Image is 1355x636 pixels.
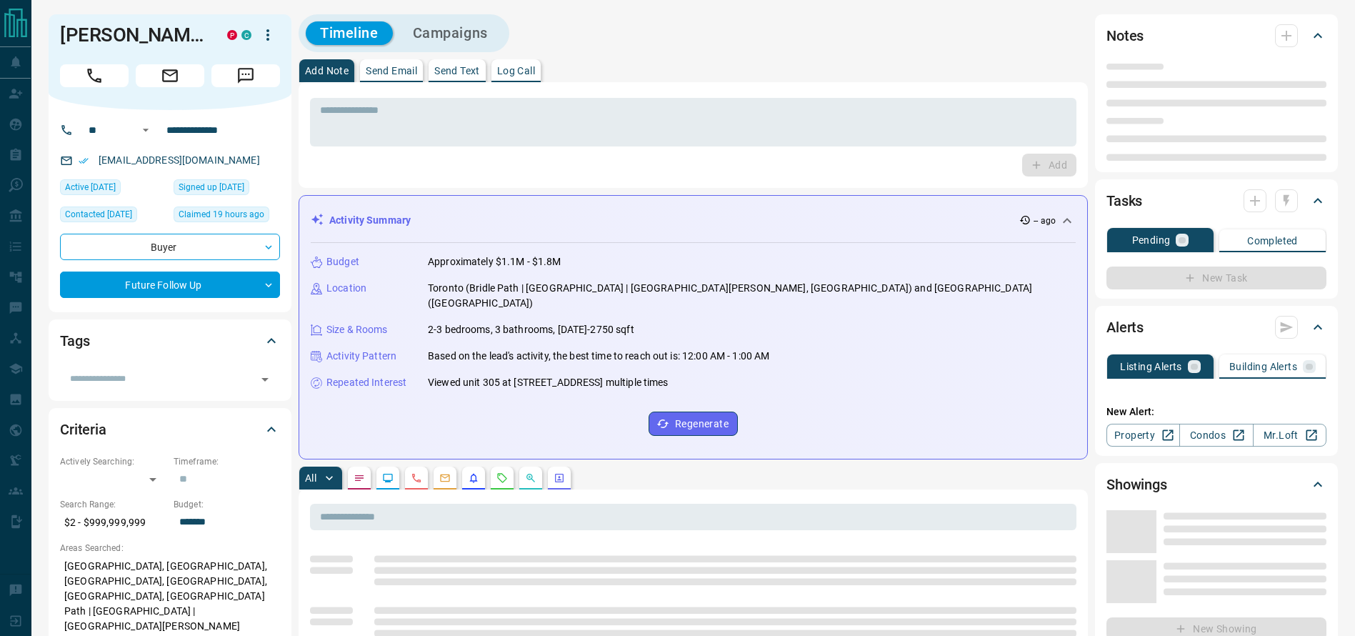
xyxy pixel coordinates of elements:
p: Completed [1247,236,1298,246]
svg: Email Verified [79,156,89,166]
p: Add Note [305,66,349,76]
svg: Emails [439,472,451,484]
div: Tue Oct 14 2025 [174,207,280,227]
div: Criteria [60,412,280,447]
p: Listing Alerts [1120,362,1182,372]
p: Approximately $1.1M - $1.8M [428,254,561,269]
svg: Agent Actions [554,472,565,484]
button: Timeline [306,21,393,45]
span: Message [211,64,280,87]
p: Repeated Interest [326,375,406,390]
p: All [305,473,316,483]
p: Pending [1132,235,1171,245]
svg: Calls [411,472,422,484]
p: Areas Searched: [60,542,280,555]
h1: [PERSON_NAME] [60,24,206,46]
div: Tasks [1106,184,1326,218]
h2: Tasks [1106,189,1142,212]
div: Showings [1106,467,1326,502]
p: Send Text [434,66,480,76]
p: Based on the lead's activity, the best time to reach out is: 12:00 AM - 1:00 AM [428,349,769,364]
a: Property [1106,424,1180,447]
span: Claimed 19 hours ago [179,207,264,222]
button: Open [255,369,275,389]
p: Budget: [174,498,280,511]
svg: Listing Alerts [468,472,479,484]
div: Sat Oct 11 2025 [60,179,166,199]
p: Activity Pattern [326,349,396,364]
div: Alerts [1106,310,1326,344]
div: Thu Nov 03 2022 [60,207,166,227]
svg: Lead Browsing Activity [382,472,394,484]
p: Size & Rooms [326,322,388,337]
p: Toronto (Bridle Path | [GEOGRAPHIC_DATA] | [GEOGRAPHIC_DATA][PERSON_NAME], [GEOGRAPHIC_DATA]) and... [428,281,1076,311]
div: Notes [1106,19,1326,53]
p: Viewed unit 305 at [STREET_ADDRESS] multiple times [428,375,669,390]
svg: Notes [354,472,365,484]
span: Signed up [DATE] [179,180,244,194]
a: Condos [1179,424,1253,447]
div: condos.ca [241,30,251,40]
span: Email [136,64,204,87]
p: New Alert: [1106,404,1326,419]
p: Actively Searching: [60,455,166,468]
h2: Showings [1106,473,1167,496]
p: Building Alerts [1229,362,1297,372]
span: Active [DATE] [65,180,116,194]
h2: Notes [1106,24,1144,47]
a: Mr.Loft [1253,424,1326,447]
h2: Criteria [60,418,106,441]
div: property.ca [227,30,237,40]
span: Contacted [DATE] [65,207,132,222]
div: Activity Summary-- ago [311,207,1076,234]
div: Buyer [60,234,280,260]
p: Activity Summary [329,213,411,228]
p: Log Call [497,66,535,76]
p: Search Range: [60,498,166,511]
p: Timeframe: [174,455,280,468]
svg: Requests [496,472,508,484]
p: Budget [326,254,359,269]
p: Location [326,281,366,296]
a: [EMAIL_ADDRESS][DOMAIN_NAME] [99,154,260,166]
div: Mon Jul 18 2016 [174,179,280,199]
button: Campaigns [399,21,502,45]
svg: Opportunities [525,472,536,484]
p: 2-3 bedrooms, 3 bathrooms, [DATE]-2750 sqft [428,322,634,337]
div: Future Follow Up [60,272,280,298]
button: Regenerate [649,412,738,436]
div: Tags [60,324,280,358]
p: -- ago [1034,214,1056,227]
span: Call [60,64,129,87]
p: $2 - $999,999,999 [60,511,166,535]
button: Open [137,121,154,139]
p: Send Email [366,66,417,76]
h2: Alerts [1106,316,1144,339]
h2: Tags [60,329,89,352]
